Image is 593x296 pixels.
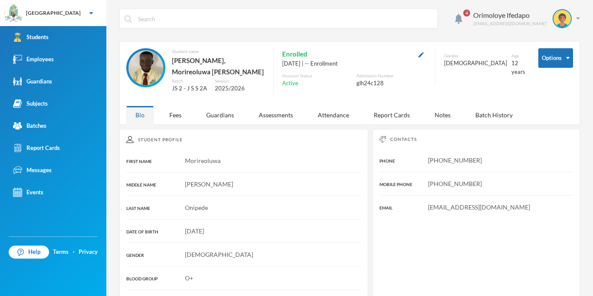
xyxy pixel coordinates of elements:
span: Onipede [185,204,208,211]
div: 12 years [511,59,525,76]
span: [PHONE_NUMBER] [428,156,482,164]
div: Guardians [13,77,52,86]
div: · [73,248,75,256]
div: Messages [13,166,52,175]
div: 2025/2026 [215,84,264,93]
div: Gender [444,53,507,59]
span: Enrolled [282,48,307,60]
span: [EMAIL_ADDRESS][DOMAIN_NAME] [428,203,530,211]
img: STUDENT [553,10,571,27]
div: Account Status [282,73,352,79]
div: [DEMOGRAPHIC_DATA] [444,59,507,68]
div: Age [511,53,525,59]
span: [DATE] [185,227,204,235]
div: Batch History [466,106,522,124]
div: Report Cards [13,143,60,153]
input: Search [137,9,433,29]
span: [PHONE_NUMBER] [428,180,482,187]
div: [DATE] | -- Enrollment [282,60,426,68]
div: [GEOGRAPHIC_DATA] [26,9,81,17]
div: Orimoloye Ifedapo [473,10,546,20]
div: Fees [160,106,191,124]
a: Terms [53,248,69,256]
span: [DEMOGRAPHIC_DATA] [185,251,253,258]
div: Batch [172,78,208,84]
img: logo [5,5,22,22]
div: Student Profile [126,136,361,143]
div: Employees [13,55,54,64]
div: Admission Number [356,73,426,79]
div: Batches [13,121,46,130]
div: glh24c128 [356,79,426,88]
button: Options [538,48,573,68]
div: JS 2 - J S S 2A [172,84,208,93]
span: Morireoluwa [185,157,221,164]
div: Attendance [309,106,358,124]
div: Events [13,188,43,197]
div: Report Cards [365,106,419,124]
img: search [124,15,132,23]
div: Notes [425,106,460,124]
div: Assessments [250,106,302,124]
div: Students [13,33,49,42]
span: O+ [185,274,193,282]
span: Active [282,79,298,88]
a: Privacy [79,248,98,256]
div: Bio [126,106,154,124]
span: [PERSON_NAME] [185,180,233,188]
div: Contacts [379,136,573,143]
div: Subjects [13,99,48,108]
div: Session [215,78,264,84]
div: [EMAIL_ADDRESS][DOMAIN_NAME] [473,20,546,27]
a: Help [9,246,49,259]
div: Student name [172,48,264,55]
div: Guardians [197,106,243,124]
div: [PERSON_NAME], Morireoluwa [PERSON_NAME] [172,55,264,78]
button: Edit [416,49,426,59]
span: 4 [463,10,470,17]
img: STUDENT [128,50,163,85]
